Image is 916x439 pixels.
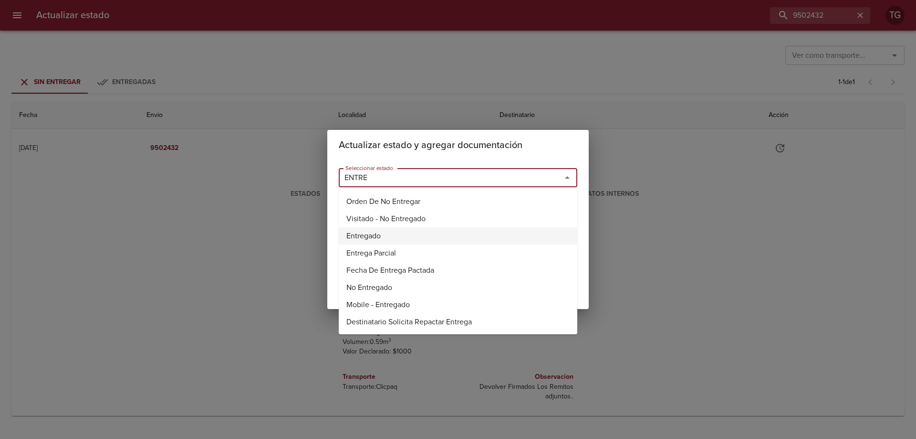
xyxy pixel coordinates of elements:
h2: Actualizar estado y agregar documentación [339,138,577,153]
li: Fecha De Entrega Pactada [339,262,577,279]
button: Close [561,171,574,184]
li: Orden De No Entregar [339,193,577,210]
li: Entrega Parcial [339,245,577,262]
li: Visitado - No Entregado [339,210,577,227]
li: Destinatario Solicita Repactar Entrega [339,313,577,331]
li: No Entregado [339,279,577,296]
li: Mobile - Entregado [339,296,577,313]
li: Entregado [339,227,577,245]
